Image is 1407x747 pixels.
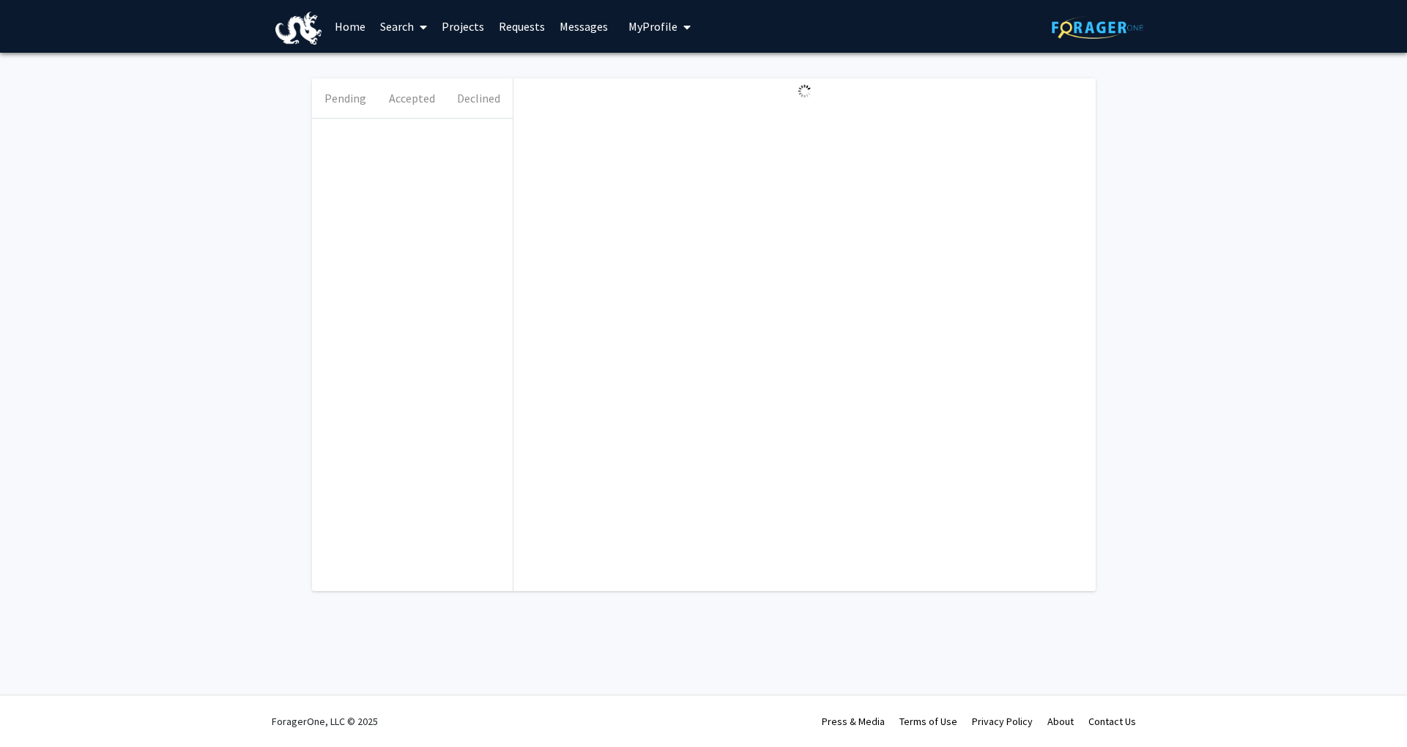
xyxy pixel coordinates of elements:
button: Pending [312,78,379,118]
a: Terms of Use [899,715,957,728]
img: Drexel University Logo [275,12,322,45]
div: ForagerOne, LLC © 2025 [272,696,378,747]
span: My Profile [628,19,677,34]
img: ForagerOne Logo [1052,16,1143,39]
img: Loading [792,78,817,104]
a: Search [373,1,434,52]
iframe: Chat [1345,681,1396,736]
a: Contact Us [1088,715,1136,728]
a: Press & Media [822,715,885,728]
a: Messages [552,1,615,52]
button: Accepted [379,78,445,118]
button: Declined [445,78,512,118]
a: About [1047,715,1074,728]
a: Requests [491,1,552,52]
a: Privacy Policy [972,715,1033,728]
a: Projects [434,1,491,52]
a: Home [327,1,373,52]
